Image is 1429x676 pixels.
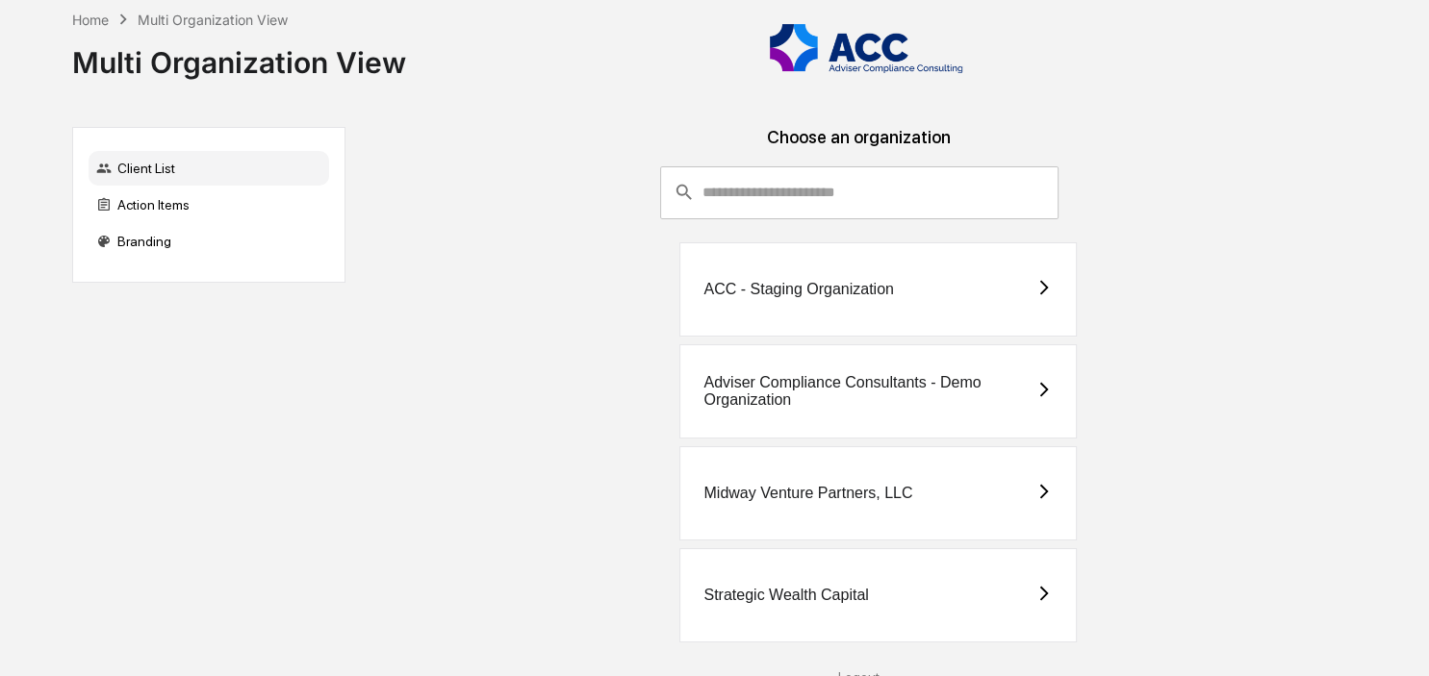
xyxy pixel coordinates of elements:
img: Adviser Compliance Consulting [770,24,962,73]
div: Multi Organization View [72,30,406,80]
span: Pylon [191,106,233,120]
div: Branding [89,224,329,259]
div: ACC - Staging Organization [703,281,893,298]
div: Home [72,12,109,28]
div: Client List [89,151,329,186]
div: Action Items [89,188,329,222]
a: Powered byPylon [136,105,233,120]
div: Adviser Compliance Consultants - Demo Organization [703,374,1035,409]
div: Midway Venture Partners, LLC [703,485,912,502]
div: consultant-dashboard__filter-organizations-search-bar [660,166,1059,218]
div: Strategic Wealth Capital [703,587,868,604]
div: Choose an organization [361,127,1359,166]
div: Multi Organization View [138,12,288,28]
